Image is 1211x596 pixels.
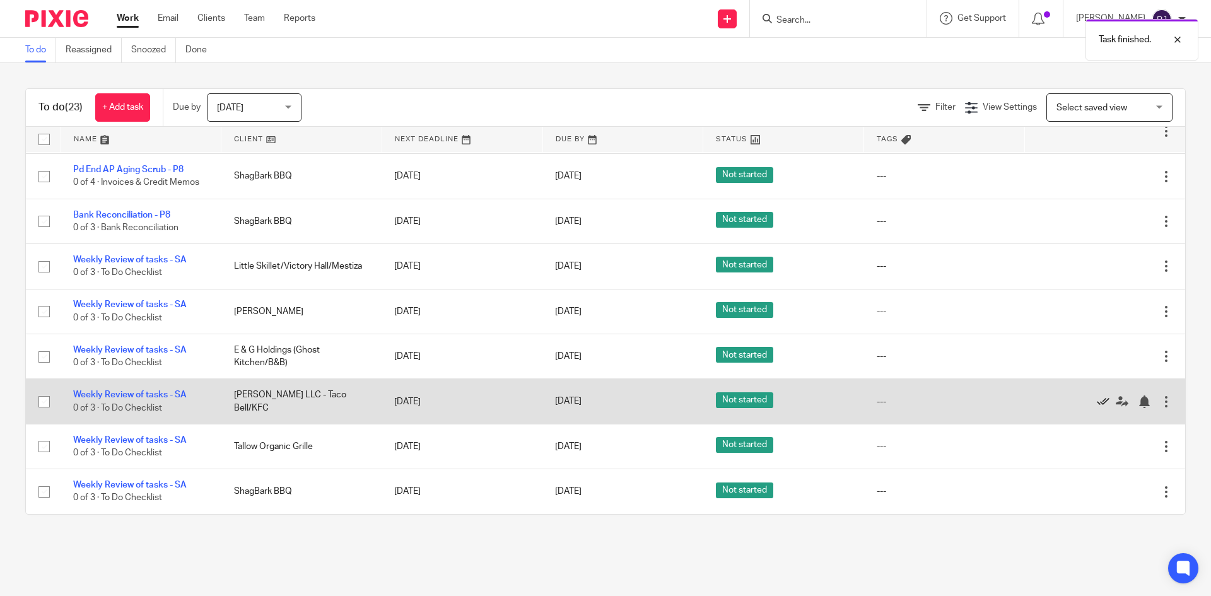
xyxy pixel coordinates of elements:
[73,346,187,354] a: Weekly Review of tasks - SA
[555,217,582,226] span: [DATE]
[73,223,178,232] span: 0 of 3 · Bank Reconciliation
[221,154,382,199] td: ShagBark BBQ
[716,212,773,228] span: Not started
[716,482,773,498] span: Not started
[716,302,773,318] span: Not started
[73,269,162,278] span: 0 of 3 · To Do Checklist
[73,358,162,367] span: 0 of 3 · To Do Checklist
[217,103,243,112] span: [DATE]
[73,211,170,219] a: Bank Reconciliation - P8
[73,448,162,457] span: 0 of 3 · To Do Checklist
[935,103,956,112] span: Filter
[382,199,542,243] td: [DATE]
[877,350,1012,363] div: ---
[65,102,83,112] span: (23)
[382,154,542,199] td: [DATE]
[382,424,542,469] td: [DATE]
[877,215,1012,228] div: ---
[555,442,582,451] span: [DATE]
[877,440,1012,453] div: ---
[1056,103,1127,112] span: Select saved view
[284,12,315,25] a: Reports
[73,481,187,489] a: Weekly Review of tasks - SA
[221,379,382,424] td: [PERSON_NAME] LLC - Taco Bell/KFC
[877,395,1012,408] div: ---
[1099,33,1151,46] p: Task finished.
[221,199,382,243] td: ShagBark BBQ
[877,485,1012,498] div: ---
[221,334,382,379] td: E & G Holdings (Ghost Kitchen/B&B)
[131,38,176,62] a: Snoozed
[66,38,122,62] a: Reassigned
[382,379,542,424] td: [DATE]
[73,178,199,187] span: 0 of 4 · Invoices & Credit Memos
[25,38,56,62] a: To do
[1152,9,1172,29] img: svg%3E
[244,12,265,25] a: Team
[197,12,225,25] a: Clients
[221,244,382,289] td: Little Skillet/Victory Hall/Mestiza
[555,397,582,406] span: [DATE]
[73,255,187,264] a: Weekly Review of tasks - SA
[173,101,201,114] p: Due by
[185,38,216,62] a: Done
[221,289,382,334] td: [PERSON_NAME]
[877,170,1012,182] div: ---
[38,101,83,114] h1: To do
[555,307,582,316] span: [DATE]
[73,165,184,174] a: Pd End AP Aging Scrub - P8
[221,424,382,469] td: Tallow Organic Grille
[716,437,773,453] span: Not started
[716,392,773,408] span: Not started
[716,257,773,272] span: Not started
[158,12,178,25] a: Email
[73,494,162,503] span: 0 of 3 · To Do Checklist
[73,313,162,322] span: 0 of 3 · To Do Checklist
[73,404,162,412] span: 0 of 3 · To Do Checklist
[555,487,582,496] span: [DATE]
[1097,395,1116,407] a: Mark as done
[221,469,382,514] td: ShagBark BBQ
[382,289,542,334] td: [DATE]
[95,93,150,122] a: + Add task
[382,244,542,289] td: [DATE]
[73,390,187,399] a: Weekly Review of tasks - SA
[555,352,582,361] span: [DATE]
[555,172,582,180] span: [DATE]
[73,436,187,445] a: Weekly Review of tasks - SA
[25,10,88,27] img: Pixie
[877,305,1012,318] div: ---
[716,167,773,183] span: Not started
[73,300,187,309] a: Weekly Review of tasks - SA
[877,136,898,143] span: Tags
[716,347,773,363] span: Not started
[877,260,1012,272] div: ---
[555,262,582,271] span: [DATE]
[382,334,542,379] td: [DATE]
[117,12,139,25] a: Work
[983,103,1037,112] span: View Settings
[382,469,542,514] td: [DATE]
